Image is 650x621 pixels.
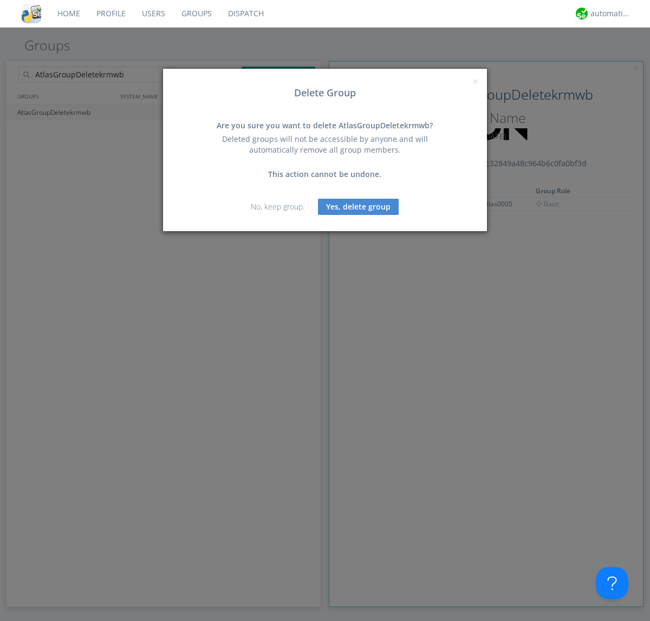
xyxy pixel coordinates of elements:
[251,201,304,212] a: No, keep group.
[209,134,441,155] div: Deleted groups will not be accessible by anyone and will automatically remove all group members.
[472,74,479,89] span: ×
[22,4,41,23] img: cddb5a64eb264b2086981ab96f4c1ba7
[171,88,479,99] h3: Delete Group
[590,8,631,19] div: automation+atlas
[576,8,588,19] img: d2d01cd9b4174d08988066c6d424eccd
[209,169,441,180] div: This action cannot be undone.
[209,120,441,131] div: Are you sure you want to delete AtlasGroupDeletekrmwb?
[318,199,399,215] button: Yes, delete group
